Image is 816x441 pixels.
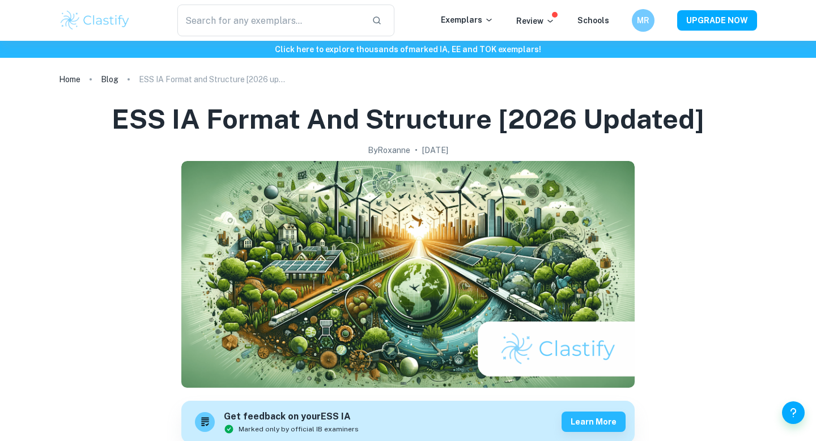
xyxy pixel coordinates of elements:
[368,144,410,156] h2: By Roxanne
[2,43,814,56] h6: Click here to explore thousands of marked IA, EE and TOK exemplars !
[139,73,286,86] p: ESS IA Format and Structure [2026 updated]
[59,9,131,32] img: Clastify logo
[177,5,363,36] input: Search for any exemplars...
[637,14,650,27] h6: MR
[415,144,418,156] p: •
[516,15,555,27] p: Review
[181,161,635,388] img: ESS IA Format and Structure [2026 updated] cover image
[677,10,757,31] button: UPGRADE NOW
[782,401,805,424] button: Help and Feedback
[101,71,118,87] a: Blog
[577,16,609,25] a: Schools
[112,101,704,137] h1: ESS IA Format and Structure [2026 updated]
[224,410,359,424] h6: Get feedback on your ESS IA
[562,412,626,432] button: Learn more
[422,144,448,156] h2: [DATE]
[441,14,494,26] p: Exemplars
[59,71,80,87] a: Home
[239,424,359,434] span: Marked only by official IB examiners
[632,9,654,32] button: MR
